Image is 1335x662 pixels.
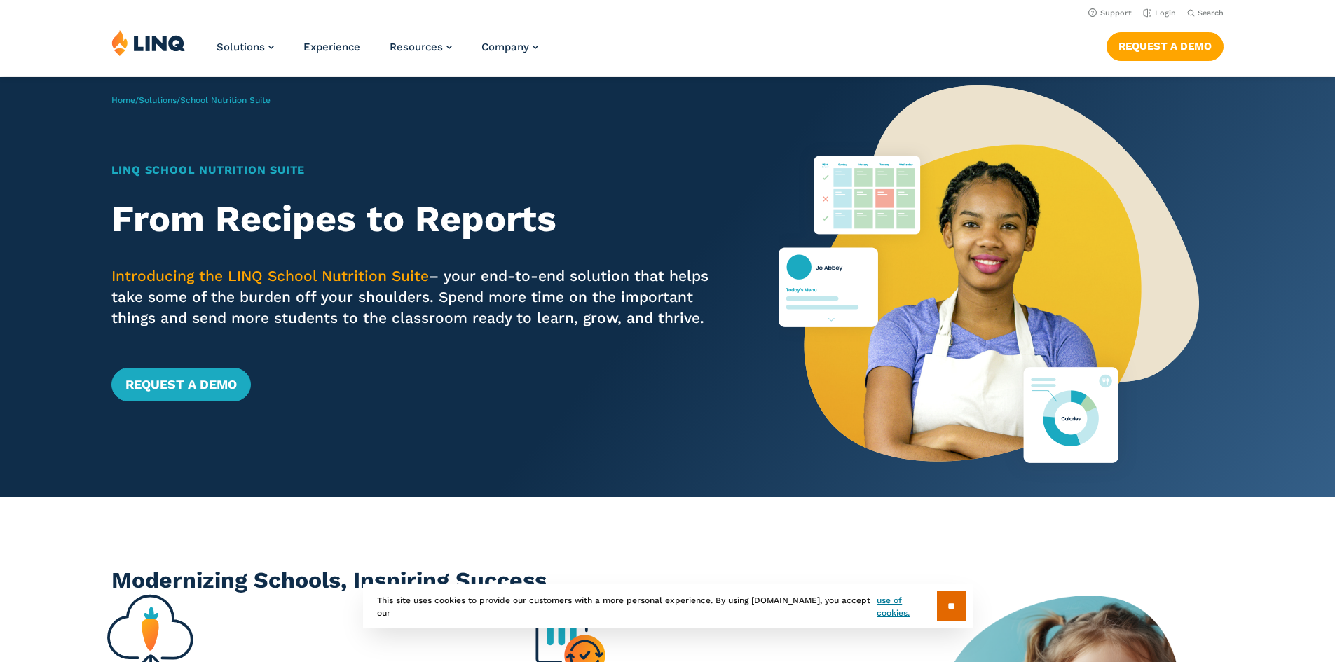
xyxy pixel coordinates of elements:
[390,41,452,53] a: Resources
[217,41,265,53] span: Solutions
[1088,8,1132,18] a: Support
[303,41,360,53] a: Experience
[180,95,271,105] span: School Nutrition Suite
[111,95,271,105] span: / /
[111,29,186,56] img: LINQ | K‑12 Software
[1198,8,1224,18] span: Search
[139,95,177,105] a: Solutions
[111,368,251,401] a: Request a Demo
[111,95,135,105] a: Home
[390,41,443,53] span: Resources
[481,41,538,53] a: Company
[217,29,538,76] nav: Primary Navigation
[363,584,973,628] div: This site uses cookies to provide our customers with a more personal experience. By using [DOMAIN...
[1107,29,1224,60] nav: Button Navigation
[1143,8,1176,18] a: Login
[1107,32,1224,60] a: Request a Demo
[217,41,274,53] a: Solutions
[1187,8,1224,18] button: Open Search Bar
[481,41,529,53] span: Company
[111,162,725,179] h1: LINQ School Nutrition Suite
[111,266,725,329] p: – your end-to-end solution that helps take some of the burden off your shoulders. Spend more time...
[877,594,936,619] a: use of cookies.
[779,77,1199,497] img: Nutrition Suite Launch
[111,565,1224,596] h2: Modernizing Schools, Inspiring Success
[111,267,429,284] span: Introducing the LINQ School Nutrition Suite
[111,198,725,240] h2: From Recipes to Reports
